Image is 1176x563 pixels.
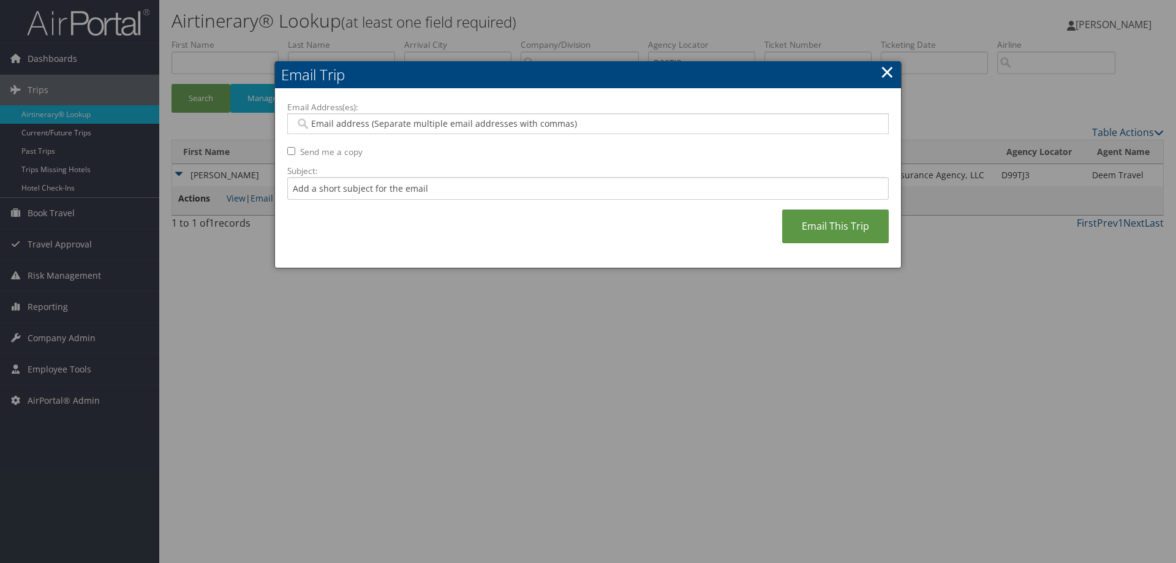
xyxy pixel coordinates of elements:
label: Email Address(es): [287,101,889,113]
a: Email This Trip [782,210,889,243]
a: × [880,59,894,84]
label: Subject: [287,165,889,177]
input: Add a short subject for the email [287,177,889,200]
h2: Email Trip [275,61,901,88]
label: Send me a copy [300,146,363,158]
input: Email address (Separate multiple email addresses with commas) [295,118,880,130]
